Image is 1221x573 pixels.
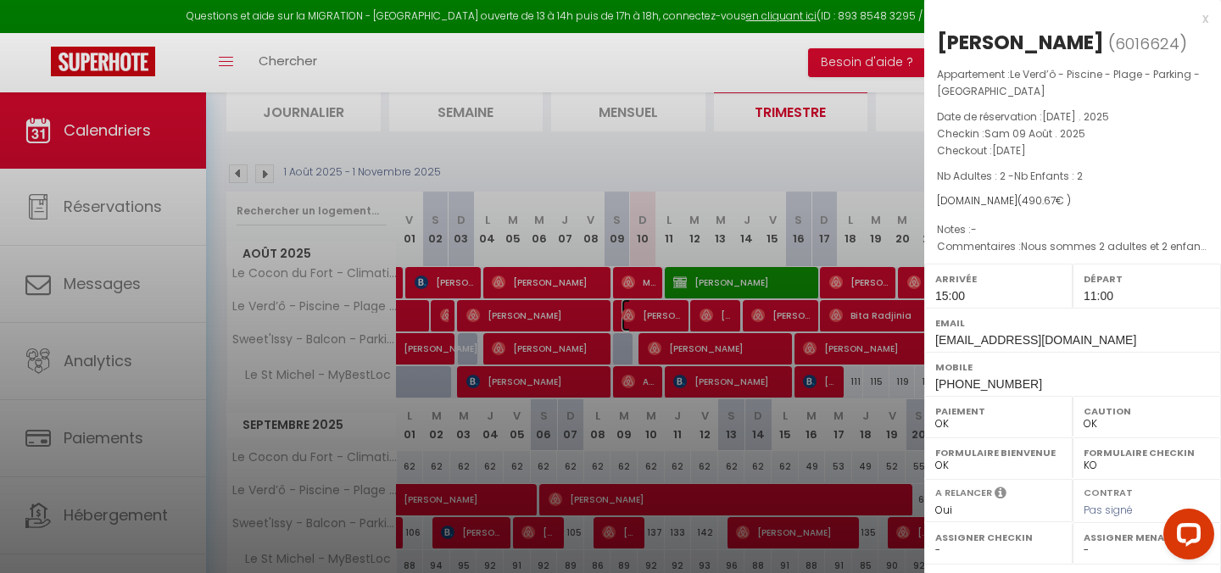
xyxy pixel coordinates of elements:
label: Caution [1084,403,1210,420]
span: 6016624 [1115,33,1179,54]
span: [DATE] [992,143,1026,158]
i: Sélectionner OUI si vous souhaiter envoyer les séquences de messages post-checkout [995,486,1006,504]
label: Paiement [935,403,1062,420]
span: [PHONE_NUMBER] [935,377,1042,391]
p: Checkin : [937,125,1208,142]
span: Nous sommes 2 adultes et 2 enfants [1021,239,1210,253]
p: Date de réservation : [937,108,1208,125]
span: - [971,222,977,236]
span: ( ) [1108,31,1187,55]
label: A relancer [935,486,992,500]
span: Nb Adultes : 2 - [937,169,1083,183]
p: Notes : [937,221,1208,238]
span: 490.67 [1022,193,1056,208]
div: [PERSON_NAME] [937,29,1104,56]
label: Mobile [935,359,1210,376]
p: Commentaires : [937,238,1208,255]
iframe: LiveChat chat widget [1150,502,1221,573]
label: Formulaire Checkin [1084,444,1210,461]
p: Checkout : [937,142,1208,159]
span: Nb Enfants : 2 [1014,169,1083,183]
span: Pas signé [1084,503,1133,517]
div: [DOMAIN_NAME] [937,193,1208,209]
label: Contrat [1084,486,1133,497]
label: Départ [1084,270,1210,287]
span: [EMAIL_ADDRESS][DOMAIN_NAME] [935,333,1136,347]
label: Arrivée [935,270,1062,287]
label: Email [935,314,1210,331]
label: Formulaire Bienvenue [935,444,1062,461]
span: 11:00 [1084,289,1113,303]
span: [DATE] . 2025 [1042,109,1109,124]
span: Sam 09 Août . 2025 [984,126,1085,141]
span: Le Verd’ô - Piscine - Plage - Parking - [GEOGRAPHIC_DATA] [937,67,1200,98]
span: 15:00 [935,289,965,303]
label: Assigner Menage [1084,529,1210,546]
label: Assigner Checkin [935,529,1062,546]
span: ( € ) [1017,193,1071,208]
p: Appartement : [937,66,1208,100]
div: x [924,8,1208,29]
